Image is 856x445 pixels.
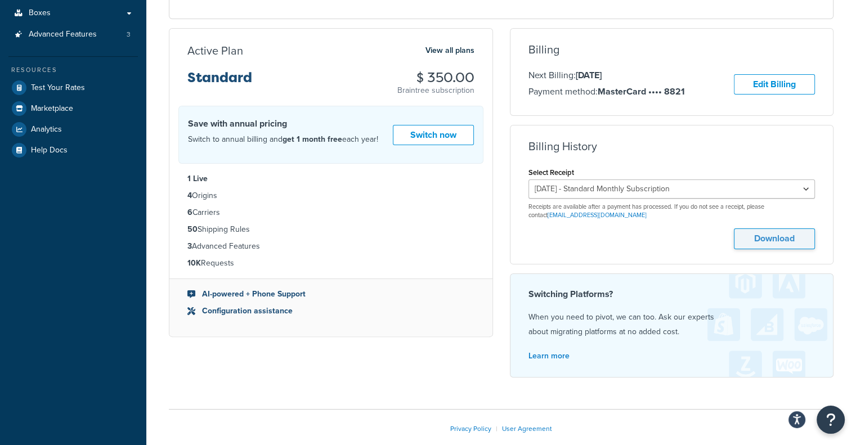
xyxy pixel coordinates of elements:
[425,43,474,58] a: View all plans
[397,70,474,85] h3: $ 350.00
[496,424,498,434] span: |
[734,228,815,249] button: Download
[450,424,491,434] a: Privacy Policy
[187,257,474,269] li: Requests
[528,287,815,301] h4: Switching Platforms?
[528,84,685,99] p: Payment method:
[8,78,138,98] a: Test Your Rates
[31,104,73,114] span: Marketplace
[283,133,342,145] strong: get 1 month free
[187,223,474,236] li: Shipping Rules
[528,140,597,152] h3: Billing History
[187,190,474,202] li: Origins
[528,43,559,56] h3: Billing
[598,85,685,98] strong: MasterCard •••• 8821
[188,117,378,131] h4: Save with annual pricing
[187,257,201,269] strong: 10K
[8,24,138,45] li: Advanced Features
[127,30,131,39] span: 3
[188,132,378,147] p: Switch to annual billing and each year!
[31,146,68,155] span: Help Docs
[393,125,474,146] a: Switch now
[8,119,138,140] a: Analytics
[528,168,574,177] label: Select Receipt
[8,65,138,75] div: Resources
[8,140,138,160] a: Help Docs
[502,424,552,434] a: User Agreement
[31,83,85,93] span: Test Your Rates
[8,3,138,24] a: Boxes
[31,125,62,134] span: Analytics
[8,24,138,45] a: Advanced Features 3
[29,8,51,18] span: Boxes
[817,406,845,434] button: Open Resource Center
[528,203,815,220] p: Receipts are available after a payment has processed. If you do not see a receipt, please contact
[29,30,97,39] span: Advanced Features
[187,240,474,253] li: Advanced Features
[187,206,192,218] strong: 6
[187,305,474,317] li: Configuration assistance
[734,74,815,95] a: Edit Billing
[187,240,192,252] strong: 3
[187,190,192,201] strong: 4
[528,310,815,339] p: When you need to pivot, we can too. Ask our experts about migrating platforms at no added cost.
[187,173,208,185] strong: 1 Live
[187,44,243,57] h3: Active Plan
[528,350,570,362] a: Learn more
[8,98,138,119] a: Marketplace
[528,68,685,83] p: Next Billing:
[187,206,474,219] li: Carriers
[187,223,198,235] strong: 50
[548,210,647,219] a: [EMAIL_ADDRESS][DOMAIN_NAME]
[187,70,252,94] h3: Standard
[576,69,602,82] strong: [DATE]
[187,288,474,300] li: AI-powered + Phone Support
[397,85,474,96] p: Braintree subscription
